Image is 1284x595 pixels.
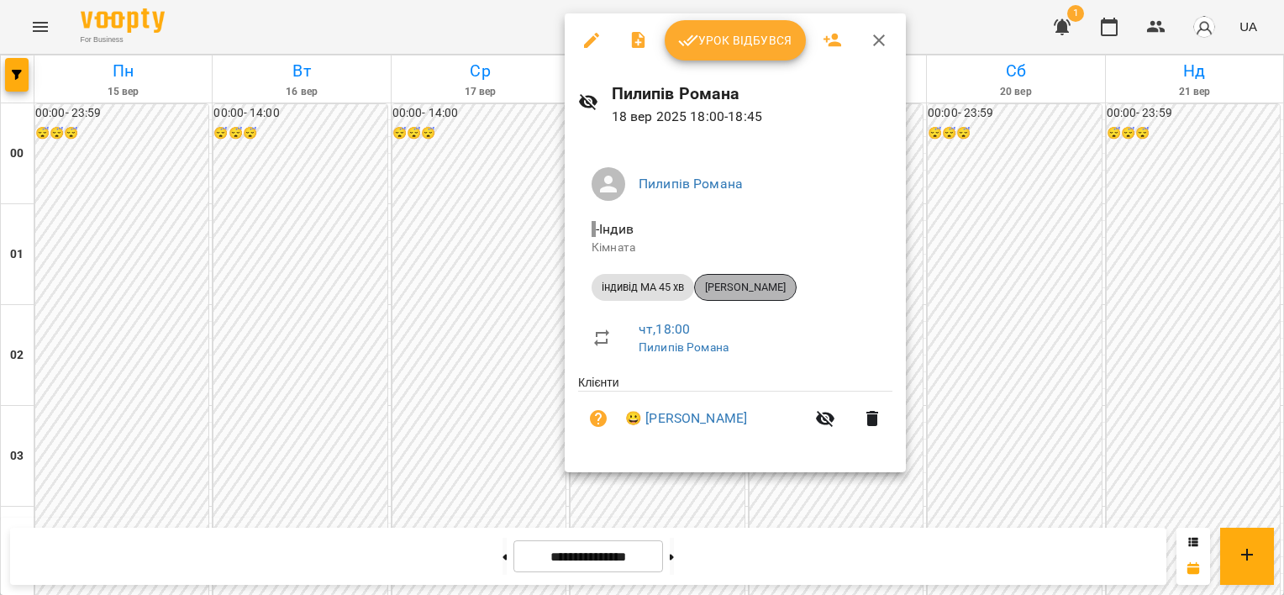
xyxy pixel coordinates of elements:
p: Кімната [592,240,879,256]
a: Пилипів Романа [639,176,743,192]
a: чт , 18:00 [639,321,690,337]
p: 18 вер 2025 18:00 - 18:45 [612,107,892,127]
button: Урок відбувся [665,20,806,61]
span: індивід МА 45 хв [592,280,694,295]
span: - Індив [592,221,637,237]
h6: Пилипів Романа [612,81,892,107]
ul: Клієнти [578,374,892,452]
a: 😀 [PERSON_NAME] [625,408,747,429]
span: [PERSON_NAME] [695,280,796,295]
button: Візит ще не сплачено. Додати оплату? [578,398,618,439]
div: [PERSON_NAME] [694,274,797,301]
span: Урок відбувся [678,30,792,50]
a: Пилипів Романа [639,340,729,354]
